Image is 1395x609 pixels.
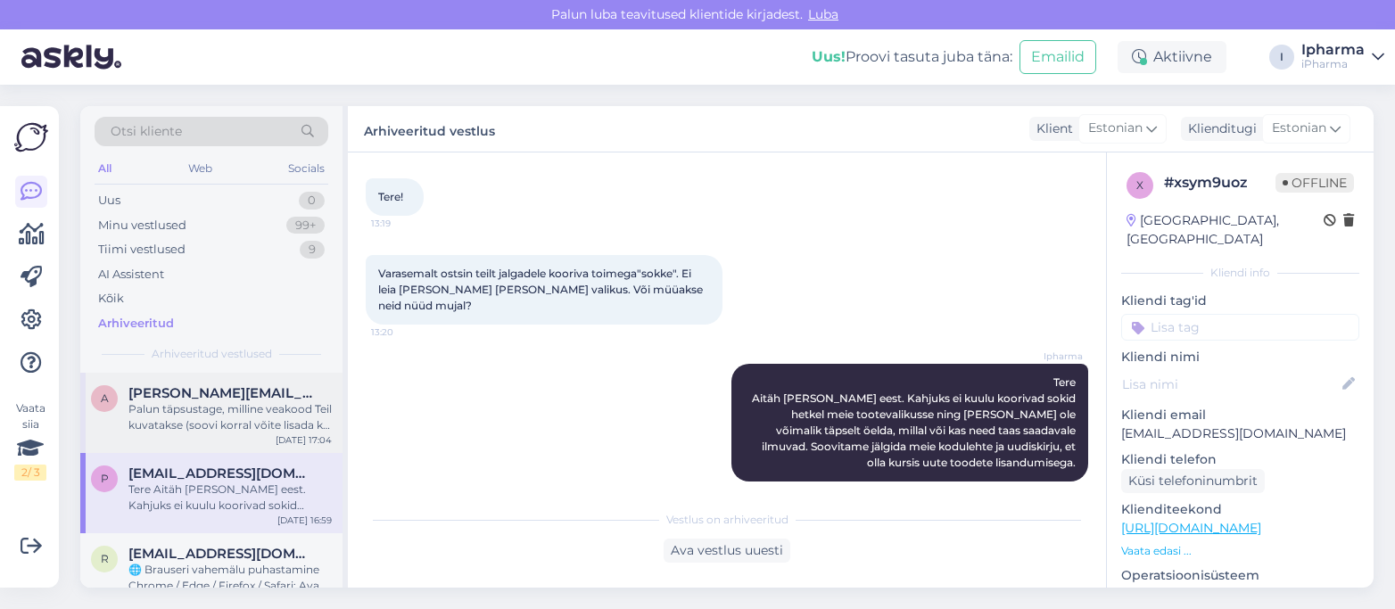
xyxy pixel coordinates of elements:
[666,512,788,528] span: Vestlus on arhiveeritud
[1136,178,1143,192] span: x
[371,217,438,230] span: 13:19
[1016,350,1083,363] span: Ipharma
[1121,406,1359,424] p: Kliendi email
[98,192,120,210] div: Uus
[276,433,332,447] div: [DATE] 17:04
[1118,41,1226,73] div: Aktiivne
[285,157,328,180] div: Socials
[14,400,46,481] div: Vaata siia
[185,157,216,180] div: Web
[1181,119,1257,138] div: Klienditugi
[98,217,186,235] div: Minu vestlused
[14,120,48,154] img: Askly Logo
[95,157,115,180] div: All
[1121,520,1261,536] a: [URL][DOMAIN_NAME]
[1121,500,1359,519] p: Klienditeekond
[1121,450,1359,469] p: Kliendi telefon
[378,267,706,312] span: Varasemalt ostsin teilt jalgadele kooriva toimega"sokke". Ei leia [PERSON_NAME] [PERSON_NAME] val...
[1029,119,1073,138] div: Klient
[128,481,332,514] div: Tere Aitäh [PERSON_NAME] eest. Kahjuks ei kuulu koorivad sokid hetkel meie tootevalikusse ning [P...
[1121,314,1359,341] input: Lisa tag
[286,217,325,235] div: 99+
[1121,543,1359,559] p: Vaata edasi ...
[378,190,403,203] span: Tere!
[152,346,272,362] span: Arhiveeritud vestlused
[128,385,314,401] span: angela.arviste@mail.ee
[1122,374,1339,394] input: Lisa nimi
[812,48,846,65] b: Uus!
[1127,211,1324,249] div: [GEOGRAPHIC_DATA], [GEOGRAPHIC_DATA]
[1272,119,1326,138] span: Estonian
[128,562,332,594] div: 🌐 Brauseri vahemälu puhastamine Chrome / Edge / Firefox / Safari: Ava brauseri seaded (Settings)....
[1016,482,1083,496] span: 16:59
[1121,585,1359,604] p: Windows 10
[101,391,109,405] span: a
[812,46,1012,68] div: Proovi tasuta juba täna:
[1019,40,1096,74] button: Emailid
[98,290,124,308] div: Kõik
[1121,424,1359,443] p: [EMAIL_ADDRESS][DOMAIN_NAME]
[664,539,790,563] div: Ava vestlus uuesti
[1164,172,1275,193] div: # xsym9uoz
[1121,469,1265,493] div: Küsi telefoninumbrit
[803,6,844,22] span: Luba
[101,472,109,485] span: p
[1269,45,1294,70] div: I
[364,117,495,141] label: Arhiveeritud vestlus
[1301,43,1384,71] a: IpharmaiPharma
[101,552,109,565] span: r
[371,325,438,339] span: 13:20
[14,465,46,481] div: 2 / 3
[128,465,314,481] span: piretvark@gmail.com
[98,266,164,284] div: AI Assistent
[98,241,186,259] div: Tiimi vestlused
[300,241,325,259] div: 9
[1121,265,1359,281] div: Kliendi info
[1121,566,1359,585] p: Operatsioonisüsteem
[111,122,182,141] span: Otsi kliente
[277,514,332,527] div: [DATE] 16:59
[1301,43,1365,57] div: Ipharma
[1275,173,1354,193] span: Offline
[1301,57,1365,71] div: iPharma
[1121,348,1359,366] p: Kliendi nimi
[98,315,174,333] div: Arhiveeritud
[1088,119,1143,138] span: Estonian
[128,401,332,433] div: Palun täpsustage, milline veakood Teil kuvatakse (soovi korral võite lisada ka ekraanipildi) ning...
[299,192,325,210] div: 0
[128,546,314,562] span: riina.kaljulaid@gmail.com
[1121,292,1359,310] p: Kliendi tag'id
